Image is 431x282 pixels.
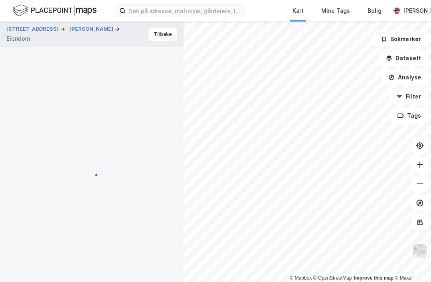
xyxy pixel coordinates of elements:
[13,4,97,18] img: logo.f888ab2527a4732fd821a326f86c7f29.svg
[391,244,431,282] iframe: Chat Widget
[374,31,428,47] button: Bokmerker
[354,275,393,281] a: Improve this map
[69,25,115,33] button: [PERSON_NAME]
[85,166,98,179] img: spinner.a6d8c91a73a9ac5275cf975e30b51cfb.svg
[293,6,304,16] div: Kart
[379,50,428,66] button: Datasett
[148,28,177,41] button: Tilbake
[126,5,245,17] input: Søk på adresse, matrikkel, gårdeiere, leietakere eller personer
[391,108,428,124] button: Tags
[368,6,382,16] div: Bolig
[321,6,350,16] div: Mine Tags
[412,243,427,258] img: Z
[389,89,428,105] button: Filter
[382,69,428,85] button: Analyse
[391,244,431,282] div: Kontrollprogram for chat
[290,275,312,281] a: Mapbox
[6,25,60,33] button: [STREET_ADDRESS]
[313,275,352,281] a: OpenStreetMap
[6,34,30,43] div: Eiendom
